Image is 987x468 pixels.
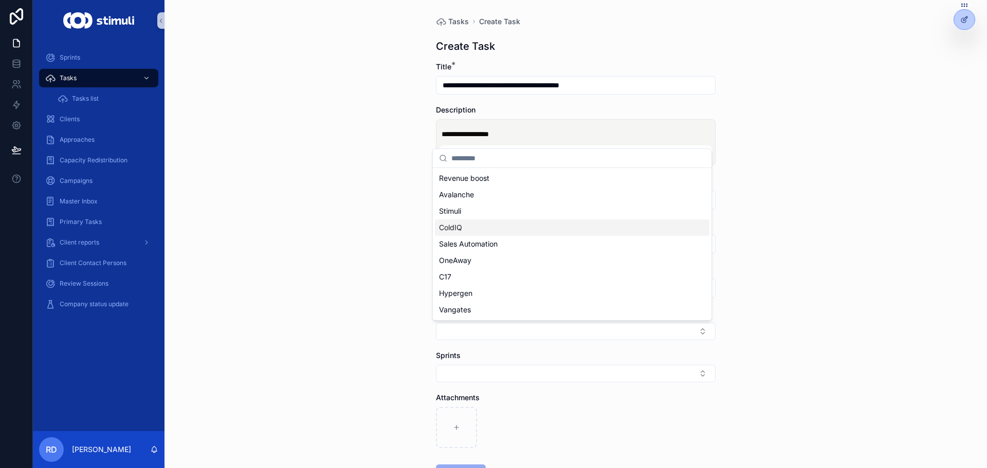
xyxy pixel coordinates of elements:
span: OneAway [439,255,471,266]
span: Clients [60,115,80,123]
img: App logo [63,12,134,29]
a: Create Task [479,16,520,27]
span: Stimuli [439,206,461,216]
div: scrollable content [33,41,164,327]
a: Company status update [39,295,158,313]
span: Attachments [436,393,480,402]
span: Hypergen [439,288,472,298]
span: Company status update [60,300,129,308]
span: ColdIQ [439,222,462,233]
a: Clients [39,110,158,128]
h1: Create Task [436,39,495,53]
a: Tasks list [51,89,158,108]
span: Avalanche [439,190,474,200]
span: Sprints [60,53,80,62]
span: Capacity Redistribution [60,156,127,164]
span: Revenue boost [439,173,489,183]
a: Sprints [39,48,158,67]
span: Client reports [60,238,99,247]
a: Tasks [39,69,158,87]
span: Sales Automation [439,239,498,249]
span: Tasks [60,74,77,82]
button: Select Button [436,365,716,382]
a: Campaigns [39,172,158,190]
span: Tasks [448,16,469,27]
a: Client Contact Persons [39,254,158,272]
span: Master Inbox [60,197,98,205]
span: Sprints [436,351,461,360]
span: Primary Tasks [60,218,102,226]
span: Approaches [60,136,95,144]
button: Select Button [436,323,716,340]
span: Tasks list [72,95,99,103]
a: Capacity Redistribution [39,151,158,170]
div: Suggestions [433,168,711,320]
span: RD [46,443,57,456]
a: Client reports [39,233,158,252]
p: [PERSON_NAME] [72,444,131,455]
span: Client Contact Persons [60,259,126,267]
a: Approaches [39,130,158,149]
span: Review Sessions [60,279,108,288]
span: Description [436,105,476,114]
a: Review Sessions [39,274,158,293]
span: Title [436,62,451,71]
span: C17 [439,272,451,282]
span: Vangates [439,305,471,315]
a: Primary Tasks [39,213,158,231]
a: Master Inbox [39,192,158,211]
span: Campaigns [60,177,93,185]
a: Tasks [436,16,469,27]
